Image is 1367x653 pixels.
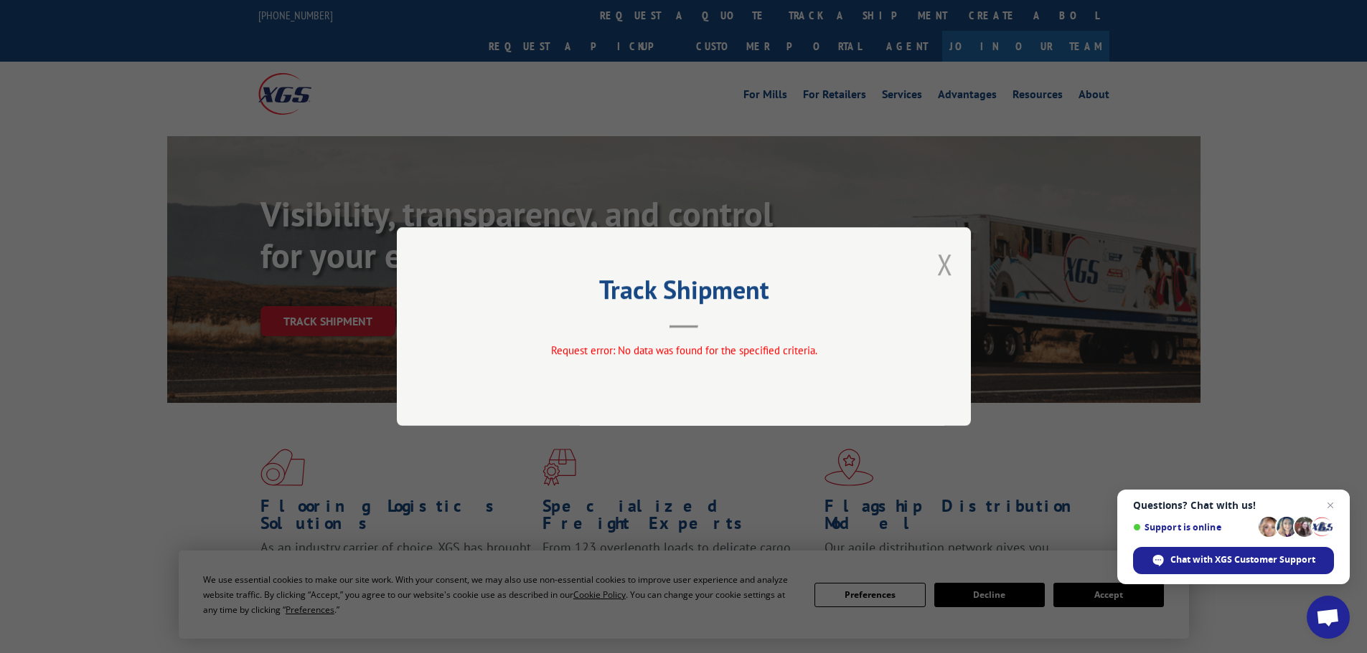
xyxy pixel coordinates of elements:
button: Close modal [937,245,953,283]
div: Open chat [1307,596,1350,639]
span: Chat with XGS Customer Support [1170,553,1315,566]
span: Questions? Chat with us! [1133,500,1334,511]
span: Request error: No data was found for the specified criteria. [550,343,817,357]
div: Chat with XGS Customer Support [1133,547,1334,574]
span: Close chat [1322,497,1339,514]
span: Support is online [1133,522,1254,533]
h2: Track Shipment [469,280,899,307]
